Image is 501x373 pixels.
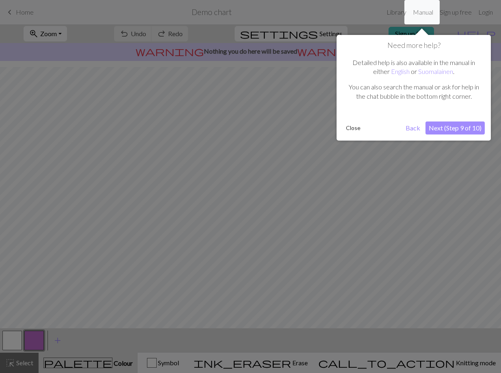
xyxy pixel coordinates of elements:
[391,67,410,75] a: English
[347,58,481,76] p: Detailed help is also available in the manual in either or .
[402,121,423,134] button: Back
[418,67,453,75] a: Suomalainen
[337,35,491,141] div: Need more help?
[347,82,481,101] p: You can also search the manual or ask for help in the chat bubble in the bottom right corner.
[343,122,364,134] button: Close
[425,121,485,134] button: Next (Step 9 of 10)
[343,41,485,50] h1: Need more help?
